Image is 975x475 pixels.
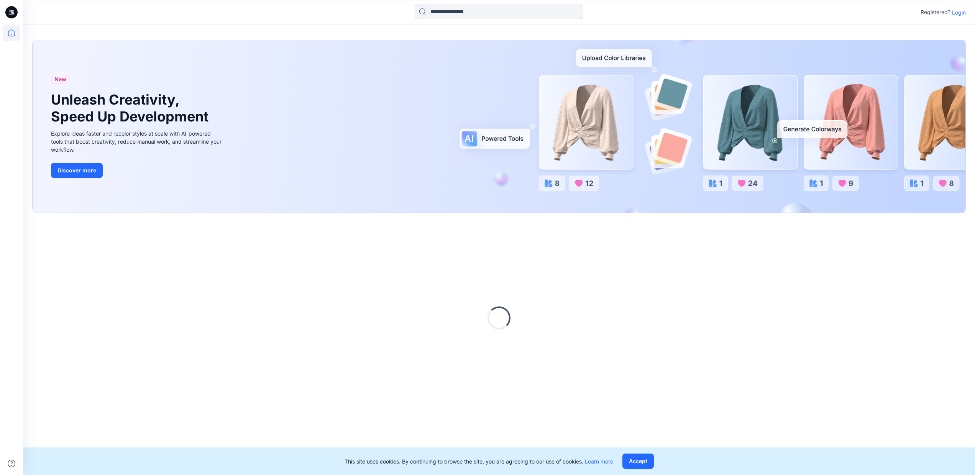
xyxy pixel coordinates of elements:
[51,129,223,154] div: Explore ideas faster and recolor styles at scale with AI-powered tools that boost creativity, red...
[54,75,66,84] span: New
[921,8,950,17] p: Registered?
[585,458,613,465] a: Learn more
[51,163,103,178] button: Discover more
[952,8,966,16] p: Login
[51,92,212,124] h1: Unleash Creativity, Speed Up Development
[51,163,223,178] a: Discover more
[622,454,654,469] button: Accept
[345,457,613,465] p: This site uses cookies. By continuing to browse the site, you are agreeing to our use of cookies.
